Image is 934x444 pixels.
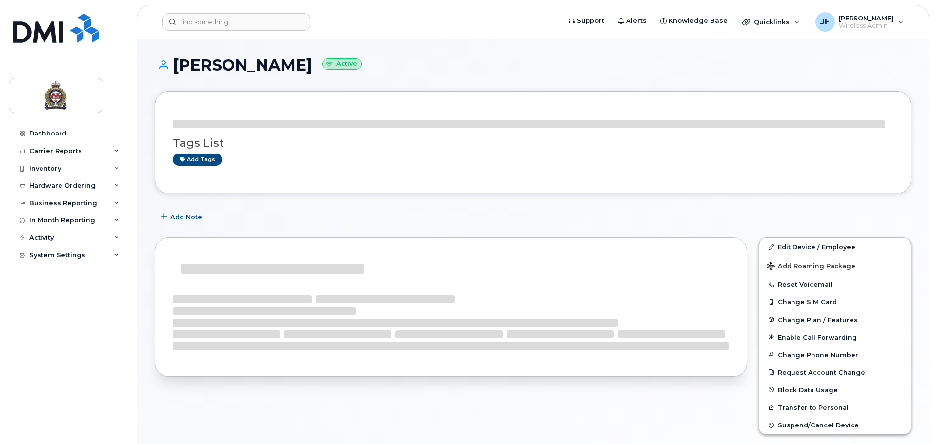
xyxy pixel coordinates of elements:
[759,416,911,434] button: Suspend/Cancel Device
[759,399,911,416] button: Transfer to Personal
[778,316,858,323] span: Change Plan / Features
[155,208,210,226] button: Add Note
[759,255,911,275] button: Add Roaming Package
[759,364,911,381] button: Request Account Change
[155,57,911,74] h1: [PERSON_NAME]
[767,262,855,271] span: Add Roaming Package
[759,381,911,399] button: Block Data Usage
[173,137,893,149] h3: Tags List
[778,333,857,341] span: Enable Call Forwarding
[322,58,362,70] small: Active
[759,275,911,293] button: Reset Voicemail
[759,311,911,328] button: Change Plan / Features
[759,328,911,346] button: Enable Call Forwarding
[759,238,911,255] a: Edit Device / Employee
[173,154,222,166] a: Add tags
[759,346,911,364] button: Change Phone Number
[778,422,859,429] span: Suspend/Cancel Device
[170,212,202,222] span: Add Note
[759,293,911,310] button: Change SIM Card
